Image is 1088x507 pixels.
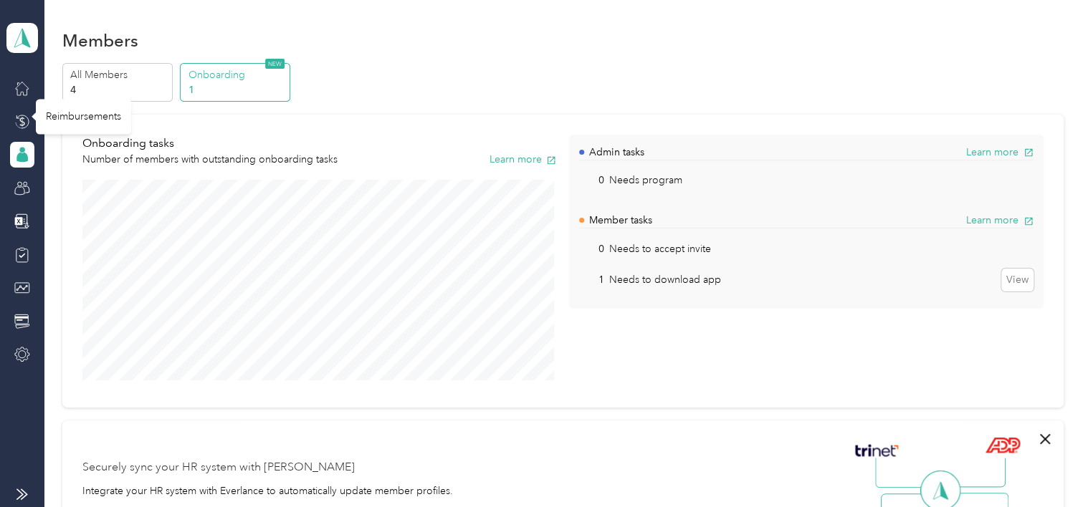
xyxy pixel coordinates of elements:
h1: Members [62,33,138,48]
div: Reimbursements [36,99,131,134]
p: Needs to accept invite [609,241,711,256]
p: Number of members with outstanding onboarding tasks [82,152,338,167]
p: Member tasks [589,213,652,228]
p: Onboarding tasks [82,135,338,153]
button: View [1001,269,1034,291]
div: Integrate your HR system with Everlance to automatically update member profiles. [82,483,453,498]
button: Learn more [966,213,1034,228]
p: Needs to download app [609,272,721,287]
p: All Members [70,67,168,82]
p: 1 [579,272,604,287]
p: Onboarding [189,67,286,82]
p: 4 [70,82,168,97]
img: Line Left Up [875,458,925,488]
span: NEW [265,59,285,69]
img: ADP [985,437,1020,453]
p: 0 [579,173,604,188]
button: Learn more [966,145,1034,160]
p: 1 [189,82,286,97]
div: Securely sync your HR system with [PERSON_NAME] [82,459,355,476]
p: Needs program [609,173,682,188]
p: 0 [579,241,604,256]
img: Trinet [851,440,902,460]
button: Learn more [489,152,556,167]
img: Line Right Up [955,458,1006,488]
p: Admin tasks [589,145,644,160]
iframe: Everlance-gr Chat Button Frame [1008,427,1088,507]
